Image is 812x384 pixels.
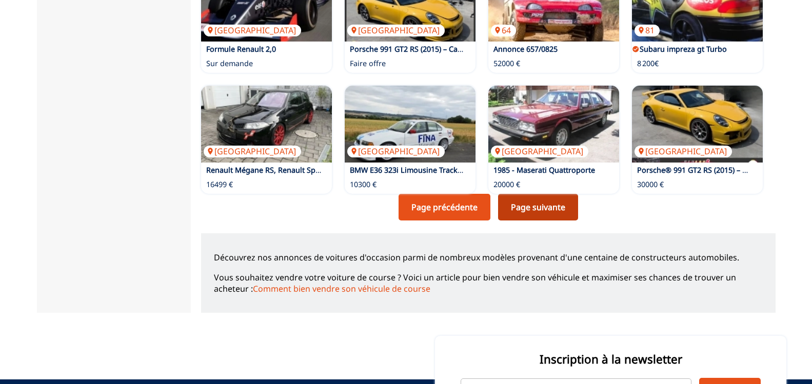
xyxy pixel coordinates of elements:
img: Porsche® 991 GT2 RS (2015) – Rohbau [632,86,763,163]
a: Page suivante [498,194,578,220]
a: Porsche® 991 GT2 RS (2015) – Rohbau[GEOGRAPHIC_DATA] [632,86,763,163]
p: Vous souhaitez vendre votre voiture de course ? Voici un article pour bien vendre son véhicule et... [214,272,763,295]
a: 1985 - Maserati Quattroporte [493,165,595,175]
p: [GEOGRAPHIC_DATA] [635,146,732,157]
p: [GEOGRAPHIC_DATA] [347,146,445,157]
p: 8 200€ [637,58,659,69]
a: BMW E36 323i Limousine Tracktool KW V3 Protrack ONE [350,165,545,175]
p: [GEOGRAPHIC_DATA] [347,25,445,36]
p: 16499 € [206,179,233,190]
p: 52000 € [493,58,520,69]
p: [GEOGRAPHIC_DATA] [204,146,301,157]
img: BMW E36 323i Limousine Tracktool KW V3 Protrack ONE [345,86,476,163]
a: Subaru impreza gt Turbo [640,44,727,54]
p: Inscription à la newsletter [461,351,761,367]
p: 10300 € [350,179,377,190]
p: 81 [635,25,660,36]
a: Renault Mégane RS, Renault Sport[GEOGRAPHIC_DATA] [201,86,332,163]
p: [GEOGRAPHIC_DATA] [491,146,588,157]
p: 30000 € [637,179,664,190]
p: Sur demande [206,58,253,69]
img: 1985 - Maserati Quattroporte [488,86,619,163]
img: Renault Mégane RS, Renault Sport [201,86,332,163]
a: Formule Renault 2,0 [206,44,276,54]
a: BMW E36 323i Limousine Tracktool KW V3 Protrack ONE[GEOGRAPHIC_DATA] [345,86,476,163]
a: Porsche 991 GT2 RS (2015) – Caisse nue [350,44,486,54]
a: Comment bien vendre son véhicule de course [253,283,430,294]
p: Faire offre [350,58,386,69]
a: 1985 - Maserati Quattroporte[GEOGRAPHIC_DATA] [488,86,619,163]
p: [GEOGRAPHIC_DATA] [204,25,301,36]
a: Page précédente [399,194,490,220]
a: Porsche® 991 GT2 RS (2015) – Rohbau [637,165,769,175]
a: Renault Mégane RS, Renault Sport [206,165,326,175]
a: Annonce 657/0825 [493,44,558,54]
p: 20000 € [493,179,520,190]
p: Découvrez nos annonces de voitures d'occasion parmi de nombreux modèles provenant d'une centaine ... [214,252,763,263]
p: 64 [491,25,516,36]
